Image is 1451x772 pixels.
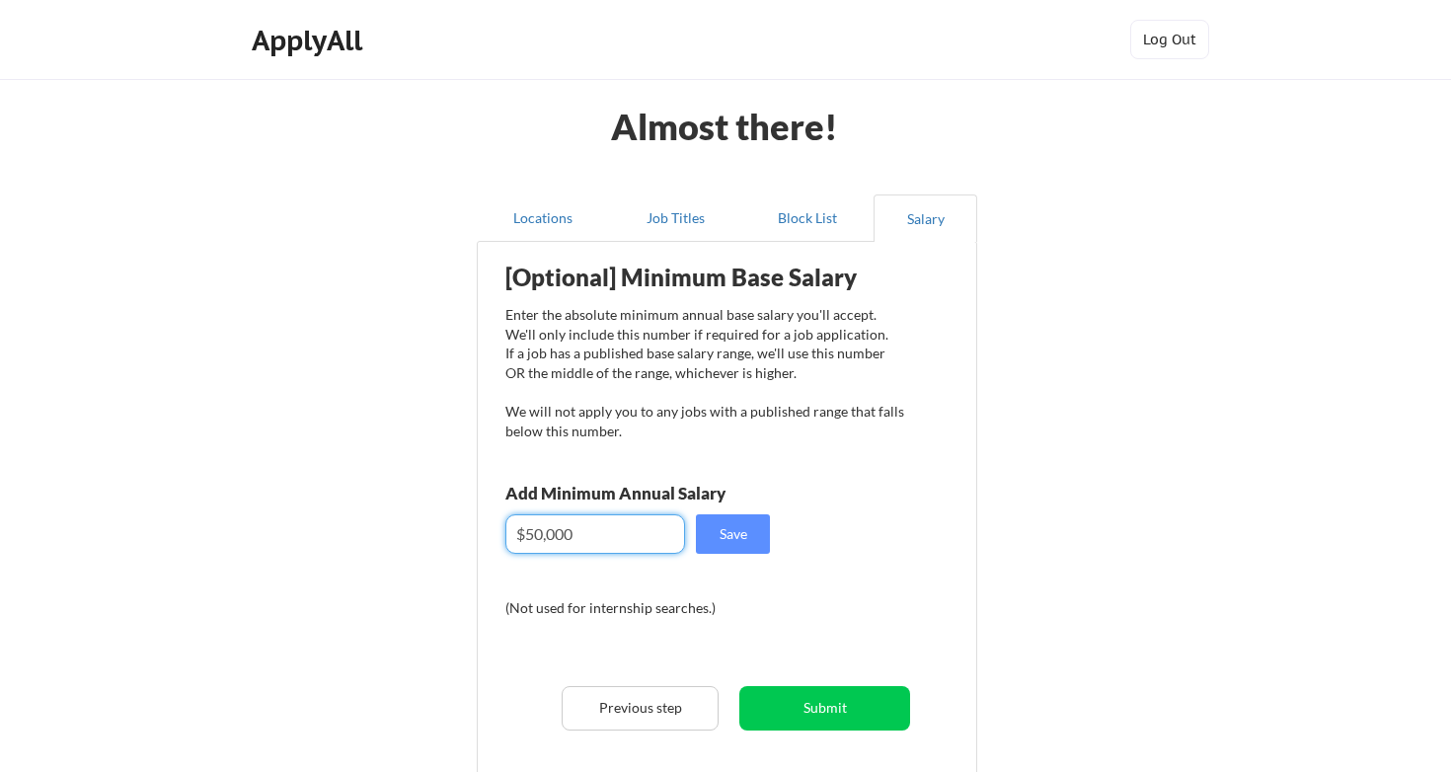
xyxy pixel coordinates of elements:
div: ApplyAll [252,24,368,57]
div: Add Minimum Annual Salary [505,485,813,502]
div: (Not used for internship searches.) [505,598,773,618]
button: Save [696,514,770,554]
input: E.g. $100,000 [505,514,685,554]
button: Log Out [1130,20,1209,59]
button: Job Titles [609,194,741,242]
button: Submit [739,686,910,731]
button: Previous step [562,686,719,731]
div: Enter the absolute minimum annual base salary you'll accept. We'll only include this number if re... [505,305,904,440]
button: Block List [741,194,874,242]
button: Salary [874,194,977,242]
div: Almost there! [587,109,863,144]
div: [Optional] Minimum Base Salary [505,266,904,289]
button: Locations [477,194,609,242]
